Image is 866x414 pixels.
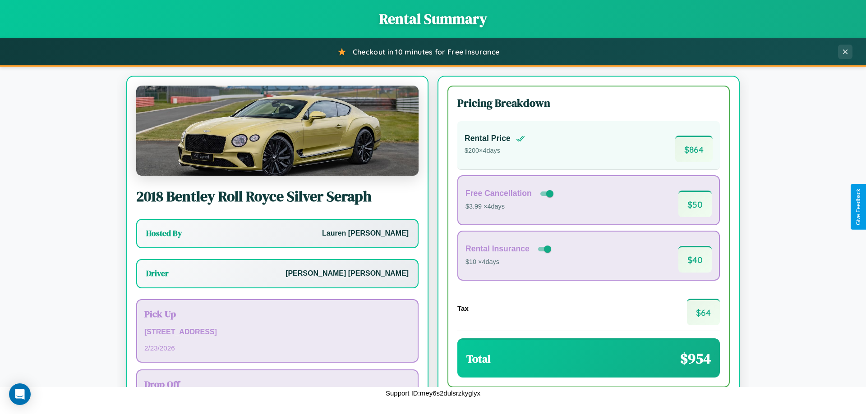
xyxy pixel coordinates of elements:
[144,342,410,354] p: 2 / 23 / 2026
[680,349,711,369] span: $ 954
[687,299,720,325] span: $ 64
[678,246,712,273] span: $ 40
[675,136,713,162] span: $ 864
[457,96,720,110] h3: Pricing Breakdown
[353,47,499,56] span: Checkout in 10 minutes for Free Insurance
[136,187,419,206] h2: 2018 Bentley Roll Royce Silver Seraph
[465,256,553,268] p: $10 × 4 days
[855,189,861,225] div: Give Feedback
[136,86,419,176] img: Bentley Roll Royce Silver Seraph
[9,383,31,405] div: Open Intercom Messenger
[465,134,511,143] h4: Rental Price
[457,305,469,312] h4: Tax
[386,387,480,399] p: Support ID: mey6s2dulsrzkyglyx
[465,145,525,157] p: $ 200 × 4 days
[465,201,555,213] p: $3.99 × 4 days
[322,227,409,240] p: Lauren [PERSON_NAME]
[144,307,410,320] h3: Pick Up
[146,268,169,279] h3: Driver
[466,351,491,366] h3: Total
[465,244,530,254] h4: Rental Insurance
[678,191,712,217] span: $ 50
[9,9,857,29] h1: Rental Summary
[465,189,532,198] h4: Free Cancellation
[144,378,410,391] h3: Drop Off
[286,267,409,280] p: [PERSON_NAME] [PERSON_NAME]
[144,326,410,339] p: [STREET_ADDRESS]
[146,228,182,239] h3: Hosted By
